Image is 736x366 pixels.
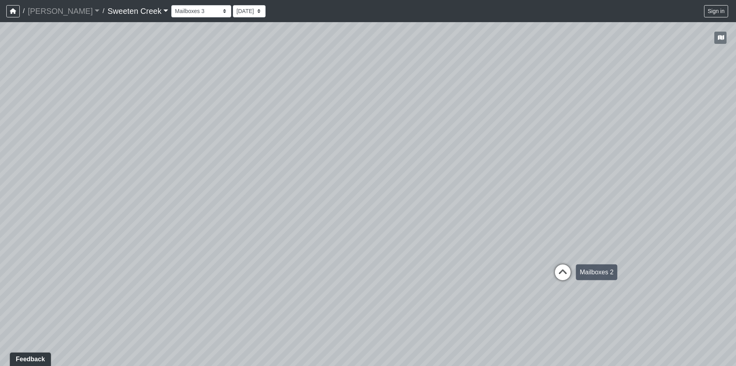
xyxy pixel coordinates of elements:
[576,264,617,280] div: Mailboxes 2
[107,3,168,19] a: Sweeten Creek
[99,3,107,19] span: /
[704,5,728,17] button: Sign in
[6,350,52,366] iframe: Ybug feedback widget
[28,3,99,19] a: [PERSON_NAME]
[20,3,28,19] span: /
